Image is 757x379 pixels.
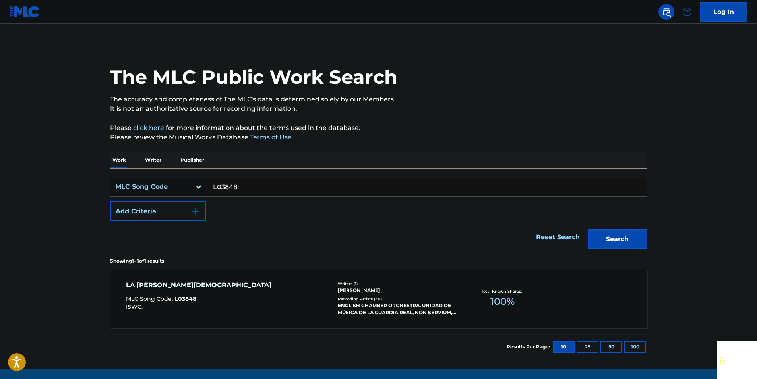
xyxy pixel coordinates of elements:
[507,343,552,350] p: Results Per Page:
[662,7,671,17] img: search
[143,152,164,168] p: Writer
[682,7,692,17] img: help
[658,4,674,20] a: Public Search
[338,281,458,287] div: Writers ( 1 )
[10,6,40,17] img: MLC Logo
[110,269,647,328] a: LA [PERSON_NAME][DEMOGRAPHIC_DATA]MLC Song Code:L03848ISWC:Writers (1)[PERSON_NAME]Recording Arti...
[338,287,458,294] div: [PERSON_NAME]
[110,257,164,265] p: Showing 1 - 1 of 1 results
[532,228,584,246] a: Reset Search
[110,201,206,221] button: Add Criteria
[175,295,196,302] span: L03848
[110,152,128,168] p: Work
[178,152,207,168] p: Publisher
[126,303,145,310] span: ISWC :
[110,123,647,133] p: Please for more information about the terms used in the database.
[717,341,757,379] iframe: Chat Widget
[110,95,647,104] p: The accuracy and completeness of The MLC's data is determined solely by our Members.
[126,280,275,290] div: LA [PERSON_NAME][DEMOGRAPHIC_DATA]
[133,124,164,131] a: click here
[679,4,695,20] div: Help
[110,65,397,89] h1: The MLC Public Work Search
[248,133,292,141] a: Terms of Use
[110,133,647,142] p: Please review the Musical Works Database
[490,294,515,309] span: 100 %
[126,295,175,302] span: MLC Song Code :
[115,182,187,191] div: MLC Song Code
[600,341,622,353] button: 50
[624,341,646,353] button: 100
[588,229,647,249] button: Search
[553,341,575,353] button: 10
[190,207,200,216] img: 9d2ae6d4665cec9f34b9.svg
[481,288,524,294] p: Total Known Shares:
[700,2,747,22] a: Log In
[338,302,458,316] div: ENGLISH CHAMBER ORCHESTRA, UNIDAD DE MÚSICA DE LA GUARDIA REAL, NON SERVIUM, LA 25, UNIDAD DE MÚS...
[110,177,647,253] form: Search Form
[720,349,724,373] div: Drag
[577,341,598,353] button: 25
[110,104,647,114] p: It is not an authoritative source for recording information.
[338,296,458,302] div: Recording Artists ( 311 )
